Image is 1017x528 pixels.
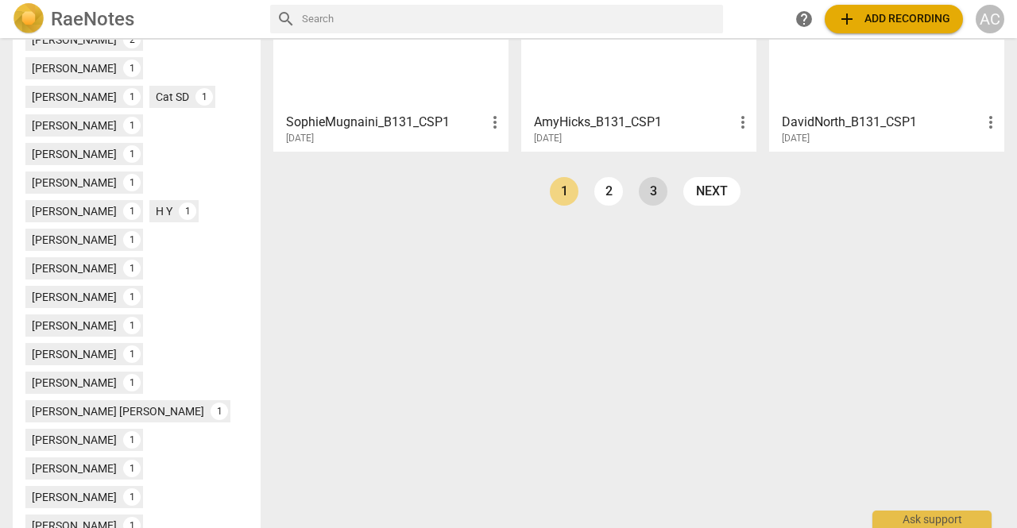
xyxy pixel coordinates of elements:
h3: DavidNorth_B131_CSP1 [782,113,981,132]
a: Page 2 [594,177,623,206]
div: 1 [123,460,141,477]
span: Add recording [837,10,950,29]
div: [PERSON_NAME] [32,318,117,333]
div: [PERSON_NAME] [32,32,117,48]
div: H Y [156,203,172,219]
h3: AmyHicks_B131_CSP1 [534,113,733,132]
div: [PERSON_NAME] [32,146,117,162]
a: Page 3 [639,177,667,206]
div: 1 [123,260,141,277]
div: 1 [123,145,141,163]
span: help [795,10,814,29]
a: Help [790,5,818,33]
img: Logo [13,3,44,35]
input: Search [302,6,717,32]
div: [PERSON_NAME] [32,175,117,191]
div: 1 [123,488,141,506]
div: [PERSON_NAME] [32,461,117,476]
div: 1 [123,88,141,106]
div: 1 [123,60,141,77]
div: [PERSON_NAME] [32,232,117,248]
div: 1 [123,288,141,306]
div: 1 [195,88,213,106]
div: [PERSON_NAME] [PERSON_NAME] [32,403,204,419]
div: 1 [123,117,141,134]
div: 1 [211,403,228,420]
div: [PERSON_NAME] [32,118,117,133]
div: 1 [123,345,141,363]
div: 2 [123,31,141,48]
button: AC [976,5,1004,33]
a: next [683,177,741,206]
div: [PERSON_NAME] [32,346,117,362]
div: Cat SD [156,89,189,105]
div: [PERSON_NAME] [32,260,117,276]
span: [DATE] [286,132,314,145]
div: [PERSON_NAME] [32,60,117,76]
a: Page 1 is your current page [550,177,578,206]
span: search [276,10,296,29]
span: more_vert [485,113,505,132]
div: 1 [123,431,141,449]
div: 1 [123,202,141,220]
div: 1 [123,174,141,191]
div: [PERSON_NAME] [32,375,117,391]
div: 1 [179,202,196,220]
h3: SophieMugnaini_B131_CSP1 [286,113,485,132]
button: Upload [825,5,963,33]
div: [PERSON_NAME] [32,89,117,105]
div: [PERSON_NAME] [32,289,117,305]
a: LogoRaeNotes [13,3,257,35]
h2: RaeNotes [51,8,134,30]
div: [PERSON_NAME] [32,203,117,219]
span: [DATE] [534,132,562,145]
span: [DATE] [782,132,810,145]
span: add [837,10,857,29]
div: [PERSON_NAME] [32,432,117,448]
span: more_vert [733,113,752,132]
div: 1 [123,317,141,334]
div: 1 [123,231,141,249]
div: 1 [123,374,141,391]
div: [PERSON_NAME] [32,489,117,505]
span: more_vert [981,113,1000,132]
div: Ask support [872,511,992,528]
